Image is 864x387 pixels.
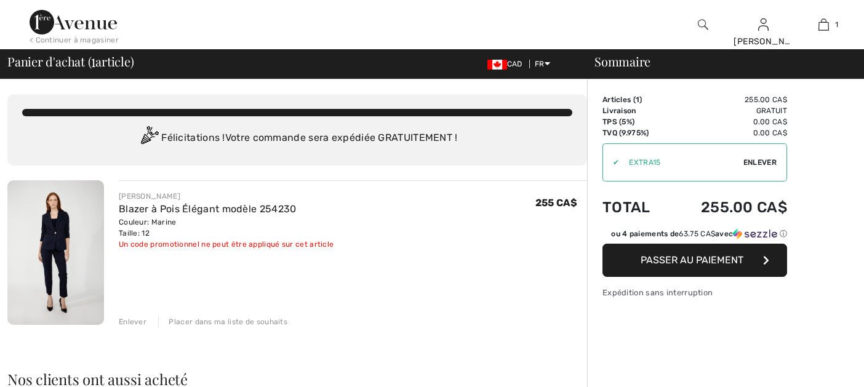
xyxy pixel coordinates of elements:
span: Enlever [743,157,777,168]
td: TPS (5%) [602,116,668,127]
div: Placer dans ma liste de souhaits [158,316,287,327]
button: Passer au paiement [602,244,787,277]
span: 255 CA$ [535,197,577,209]
div: ✔ [603,157,619,168]
td: Gratuit [668,105,787,116]
td: 255.00 CA$ [668,186,787,228]
span: Panier d'achat ( article) [7,55,134,68]
img: recherche [698,17,708,32]
img: 1ère Avenue [30,10,117,34]
h2: Nos clients ont aussi acheté [7,372,587,386]
div: [PERSON_NAME] [119,191,334,202]
div: ou 4 paiements de63.75 CA$avecSezzle Cliquez pour en savoir plus sur Sezzle [602,228,787,244]
td: Total [602,186,668,228]
div: [PERSON_NAME] [734,35,793,48]
td: Livraison [602,105,668,116]
span: 1 [91,52,95,68]
div: Félicitations ! Votre commande sera expédiée GRATUITEMENT ! [22,126,572,151]
div: Enlever [119,316,146,327]
input: Code promo [619,144,743,181]
div: Un code promotionnel ne peut être appliqué sur cet article [119,239,334,250]
a: 1 [794,17,854,32]
img: Blazer à Pois Élégant modèle 254230 [7,180,104,325]
div: Expédition sans interruption [602,287,787,298]
span: 1 [835,19,838,30]
div: Sommaire [580,55,857,68]
img: Mon panier [818,17,829,32]
td: 0.00 CA$ [668,127,787,138]
div: < Continuer à magasiner [30,34,119,46]
a: Blazer à Pois Élégant modèle 254230 [119,203,297,215]
a: Se connecter [758,18,769,30]
img: Canadian Dollar [487,60,507,70]
span: CAD [487,60,527,68]
div: ou 4 paiements de avec [611,228,787,239]
div: Couleur: Marine Taille: 12 [119,217,334,239]
span: FR [535,60,550,68]
td: 255.00 CA$ [668,94,787,105]
img: Sezzle [733,228,777,239]
td: 0.00 CA$ [668,116,787,127]
td: TVQ (9.975%) [602,127,668,138]
img: Congratulation2.svg [137,126,161,151]
span: Passer au paiement [641,254,743,266]
img: Mes infos [758,17,769,32]
td: Articles ( ) [602,94,668,105]
span: 63.75 CA$ [679,229,715,238]
span: 1 [636,95,639,104]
